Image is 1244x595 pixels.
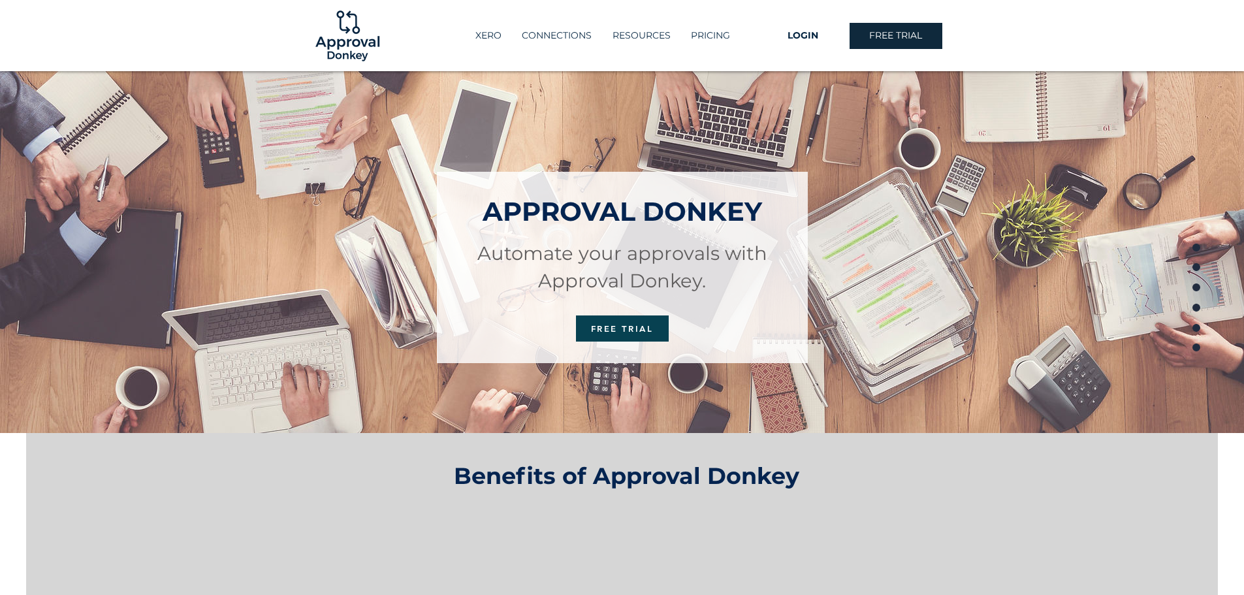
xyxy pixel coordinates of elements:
nav: Page [1187,239,1205,357]
a: FREE TRIAL [576,315,669,342]
img: Logo-01.png [312,1,383,71]
p: CONNECTIONS [515,25,598,46]
a: LOGIN [757,23,850,49]
span: APPROVAL DONKEY [483,195,762,227]
nav: Site [449,25,757,46]
p: PRICING [684,25,737,46]
p: RESOURCES [606,25,677,46]
div: RESOURCES [602,25,680,46]
span: LOGIN [788,29,818,42]
a: XERO [465,25,511,46]
span: FREE TRIAL [869,29,922,42]
p: XERO [469,25,508,46]
span: FREE TRIAL [591,323,654,334]
a: CONNECTIONS [511,25,602,46]
span: Benefits of Approval Donkey [454,462,799,490]
a: PRICING [680,25,741,46]
a: FREE TRIAL [850,23,942,49]
span: Automate your approvals with Approval Donkey. [477,242,767,292]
